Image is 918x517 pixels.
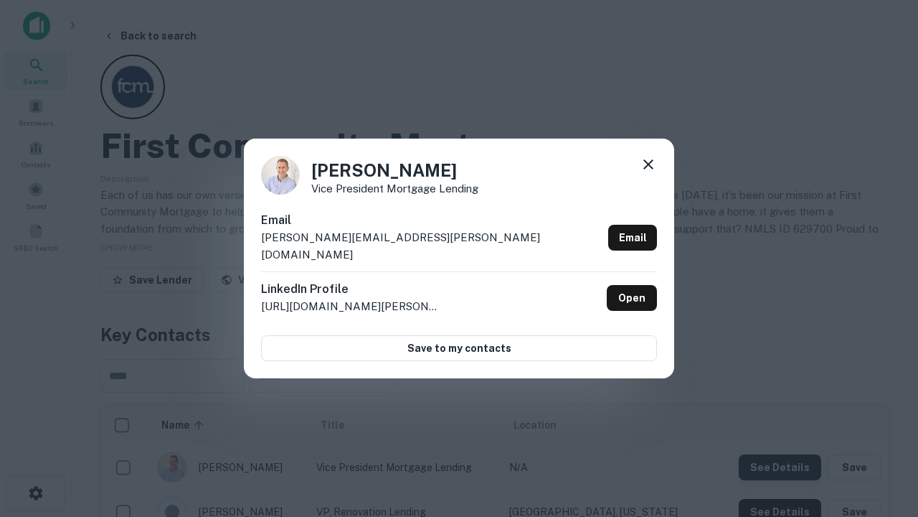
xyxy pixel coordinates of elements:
iframe: Chat Widget [846,356,918,425]
a: Email [608,225,657,251]
a: Open [607,285,657,311]
h6: LinkedIn Profile [261,281,440,298]
p: [PERSON_NAME][EMAIL_ADDRESS][PERSON_NAME][DOMAIN_NAME] [261,229,602,263]
p: [URL][DOMAIN_NAME][PERSON_NAME] [261,298,440,315]
button: Save to my contacts [261,335,657,361]
img: 1520878720083 [261,156,300,195]
p: Vice President Mortgage Lending [311,183,478,194]
h4: [PERSON_NAME] [311,157,478,183]
h6: Email [261,212,602,229]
